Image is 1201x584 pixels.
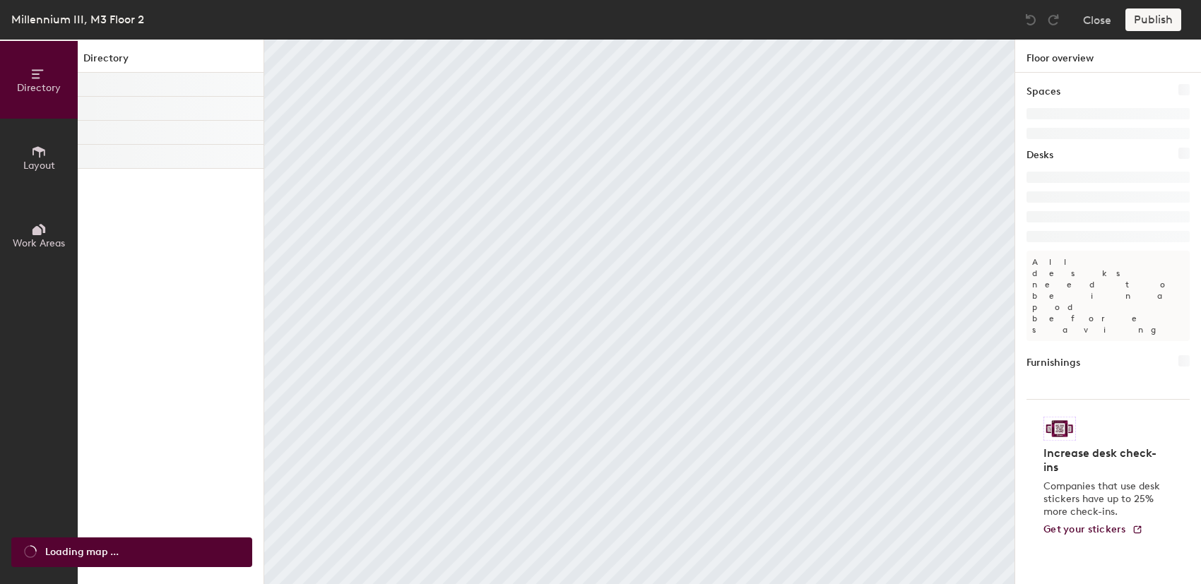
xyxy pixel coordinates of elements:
img: Undo [1024,13,1038,27]
span: Work Areas [13,237,65,249]
span: Loading map ... [45,544,119,560]
span: Layout [23,160,55,172]
h1: Furnishings [1027,355,1080,371]
h4: Increase desk check-ins [1043,446,1164,475]
img: Redo [1046,13,1060,27]
span: Get your stickers [1043,523,1126,535]
a: Get your stickers [1043,524,1143,536]
canvas: Map [264,40,1014,584]
p: Companies that use desk stickers have up to 25% more check-ins. [1043,480,1164,518]
h1: Directory [78,51,264,73]
h1: Desks [1027,148,1053,163]
h1: Spaces [1027,84,1060,100]
img: Sticker logo [1043,417,1076,441]
p: All desks need to be in a pod before saving [1027,251,1190,341]
button: Close [1083,8,1111,31]
span: Directory [17,82,61,94]
div: Millennium III, M3 Floor 2 [11,11,144,28]
h1: Floor overview [1015,40,1201,73]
